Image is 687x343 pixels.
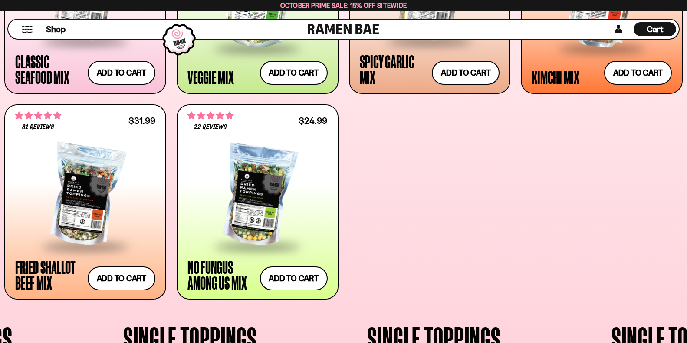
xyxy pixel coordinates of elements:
[187,69,234,85] div: Veggie Mix
[187,110,233,121] span: 4.82 stars
[432,61,500,85] button: Add to cart
[88,61,155,85] button: Add to cart
[15,259,83,290] div: Fried Shallot Beef Mix
[22,124,54,131] span: 81 reviews
[532,69,579,85] div: Kimchi Mix
[46,22,66,36] a: Shop
[15,110,61,121] span: 4.83 stars
[280,1,407,10] span: October Prime Sale: 15% off Sitewide
[21,26,33,33] button: Mobile Menu Trigger
[46,23,66,35] span: Shop
[4,104,166,300] a: 4.83 stars 81 reviews $31.99 Fried Shallot Beef Mix Add to cart
[88,266,155,290] button: Add to cart
[187,259,256,290] div: No Fungus Among Us Mix
[260,61,328,85] button: Add to cart
[647,24,664,34] span: Cart
[15,53,83,85] div: Classic Seafood Mix
[194,124,227,131] span: 22 reviews
[299,117,327,125] div: $24.99
[360,53,428,85] div: Spicy Garlic Mix
[128,117,155,125] div: $31.99
[634,20,676,39] div: Cart
[177,104,339,300] a: 4.82 stars 22 reviews $24.99 No Fungus Among Us Mix Add to cart
[604,61,672,85] button: Add to cart
[260,266,328,290] button: Add to cart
